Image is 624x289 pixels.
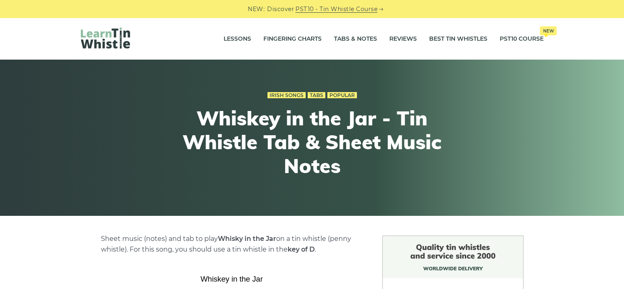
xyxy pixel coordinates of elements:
[263,29,322,49] a: Fingering Charts
[218,235,276,243] strong: Whisky in the Jar
[429,29,487,49] a: Best Tin Whistles
[288,245,315,253] strong: key of D
[81,28,130,49] img: LearnTinWhistle.com
[224,29,251,49] a: Lessons
[327,92,357,99] a: Popular
[101,234,363,255] p: Sheet music (notes) and tab to play on a tin whistle (penny whistle). For this song, you should u...
[334,29,377,49] a: Tabs & Notes
[161,106,463,178] h1: Whiskey in the Jar - Tin Whistle Tab & Sheet Music Notes
[308,92,325,99] a: Tabs
[267,92,306,99] a: Irish Songs
[500,29,544,49] a: PST10 CourseNew
[389,29,417,49] a: Reviews
[540,26,557,35] span: New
